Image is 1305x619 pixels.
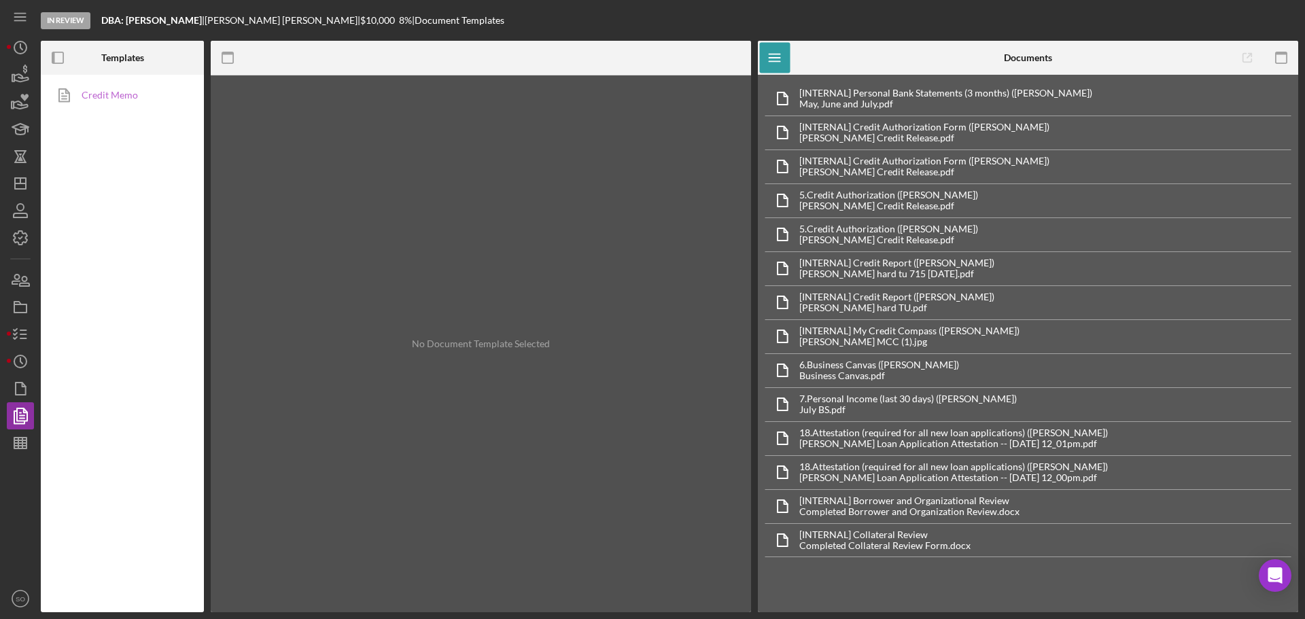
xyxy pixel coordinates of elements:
a: Credit Memo [48,82,190,109]
div: [INTERNAL] Credit Authorization Form ([PERSON_NAME]) [799,122,1049,132]
div: | Document Templates [412,15,504,26]
div: [PERSON_NAME] hard tu 715 [DATE].pdf [799,268,994,279]
div: [INTERNAL] Borrower and Organizational Review [799,495,1020,506]
div: [INTERNAL] Collateral Review [799,529,971,540]
div: 5. Credit Authorization ([PERSON_NAME]) [799,190,978,200]
div: [INTERNAL] Credit Authorization Form ([PERSON_NAME]) [799,156,1049,166]
div: [PERSON_NAME] Loan Application Attestation -- [DATE] 12_00pm.pdf [799,472,1108,483]
button: SO [7,585,34,612]
div: No Document Template Selected [211,75,751,612]
div: 7. Personal Income (last 30 days) ([PERSON_NAME]) [799,393,1017,404]
b: Documents [1004,52,1052,63]
div: [PERSON_NAME] Loan Application Attestation -- [DATE] 12_01pm.pdf [799,438,1108,449]
div: [PERSON_NAME] Credit Release.pdf [799,132,1049,143]
div: | [101,15,205,26]
div: [PERSON_NAME] MCC (1).jpg [799,336,1020,347]
div: [INTERNAL] Credit Report ([PERSON_NAME]) [799,258,994,268]
div: [INTERNAL] Personal Bank Statements (3 months) ([PERSON_NAME]) [799,88,1092,99]
div: In Review [41,12,90,29]
div: July BS.pdf [799,404,1017,415]
div: Open Intercom Messenger [1259,559,1291,592]
div: [PERSON_NAME] hard TU.pdf [799,302,994,313]
div: 5. Credit Authorization ([PERSON_NAME]) [799,224,978,234]
div: [INTERNAL] Credit Report ([PERSON_NAME]) [799,291,994,302]
div: Completed Collateral Review Form.docx [799,540,971,551]
div: Completed Borrower and Organization Review.docx [799,506,1020,517]
div: [PERSON_NAME] [PERSON_NAME] | [205,15,360,26]
span: $10,000 [360,14,395,26]
div: May, June and July.pdf [799,99,1092,109]
div: [PERSON_NAME] Credit Release.pdf [799,200,978,211]
div: [PERSON_NAME] Credit Release.pdf [799,234,978,245]
text: SO [16,595,25,603]
div: 6. Business Canvas ([PERSON_NAME]) [799,359,959,370]
div: [INTERNAL] My Credit Compass ([PERSON_NAME]) [799,325,1020,336]
b: Templates [101,52,144,63]
div: 18. Attestation (required for all new loan applications) ([PERSON_NAME]) [799,427,1108,438]
div: Business Canvas.pdf [799,370,959,381]
div: 8 % [399,15,412,26]
b: DBA: [PERSON_NAME] [101,14,202,26]
div: [PERSON_NAME] Credit Release.pdf [799,166,1049,177]
div: 18. Attestation (required for all new loan applications) ([PERSON_NAME]) [799,461,1108,472]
